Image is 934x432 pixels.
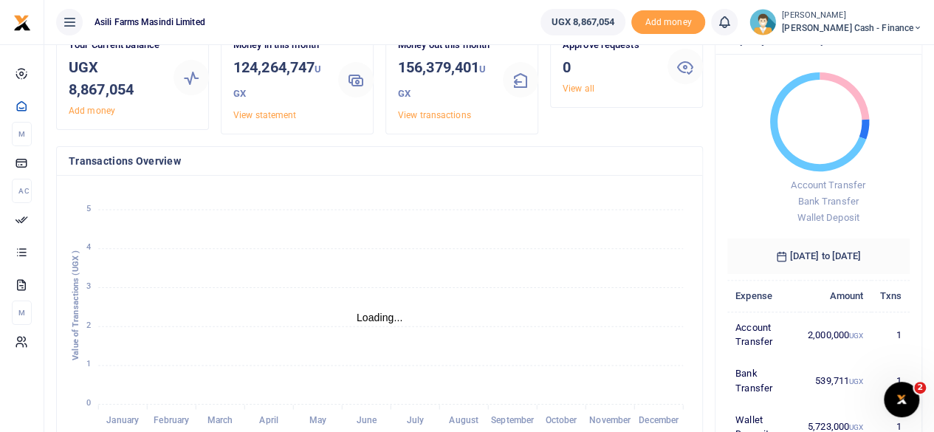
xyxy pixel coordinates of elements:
small: UGX [849,377,863,385]
h6: [DATE] to [DATE] [727,239,910,274]
span: Account Transfer [791,179,865,191]
p: Approve requests [563,38,656,53]
img: profile-user [749,9,776,35]
li: Wallet ballance [535,9,631,35]
img: logo-small [13,14,31,32]
small: [PERSON_NAME] [782,10,922,22]
text: Value of Transactions (UGX ) [71,250,80,360]
a: View all [563,83,594,94]
a: View transactions [398,110,471,120]
span: [PERSON_NAME] Cash - Finance [782,21,922,35]
tspan: January [106,415,139,425]
td: Bank Transfer [727,358,800,404]
li: Ac [12,179,32,203]
span: Add money [631,10,705,35]
small: UGX [233,64,321,99]
h3: 156,379,401 [398,56,491,105]
a: profile-user [PERSON_NAME] [PERSON_NAME] Cash - Finance [749,9,922,35]
tspan: 3 [86,281,91,291]
tspan: December [639,415,679,425]
a: Add money [69,106,115,116]
h3: 0 [563,56,656,78]
text: Loading... [357,312,403,323]
h3: 124,264,747 [233,56,326,105]
a: Add money [631,16,705,27]
td: Account Transfer [727,312,800,357]
td: 1 [871,358,910,404]
p: Money out this month [398,38,491,53]
h4: Transactions Overview [69,153,690,169]
li: M [12,301,32,325]
span: Bank Transfer [797,196,858,207]
td: 539,711 [800,358,872,404]
tspan: May [309,415,326,425]
small: UGX [849,423,863,431]
tspan: November [589,415,631,425]
th: Txns [871,280,910,312]
iframe: Intercom live chat [884,382,919,417]
tspan: 2 [86,320,91,330]
small: UGX [849,332,863,340]
tspan: March [207,415,233,425]
li: Toup your wallet [631,10,705,35]
a: View statement [233,110,296,120]
tspan: 0 [86,398,91,408]
p: Your Current balance [69,38,162,53]
span: UGX 8,867,054 [552,15,614,30]
tspan: February [154,415,189,425]
h3: UGX 8,867,054 [69,56,162,100]
span: Asili Farms Masindi Limited [89,16,211,29]
a: UGX 8,867,054 [540,9,625,35]
p: Money in this month [233,38,326,53]
tspan: 1 [86,360,91,369]
th: Amount [800,280,872,312]
td: 2,000,000 [800,312,872,357]
small: UGX [398,64,486,99]
tspan: April [259,415,278,425]
th: Expense [727,280,800,312]
span: Wallet Deposit [797,212,859,223]
li: M [12,122,32,146]
tspan: 4 [86,242,91,252]
span: 2 [914,382,926,394]
td: 1 [871,312,910,357]
tspan: 5 [86,204,91,213]
a: logo-small logo-large logo-large [13,16,31,27]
